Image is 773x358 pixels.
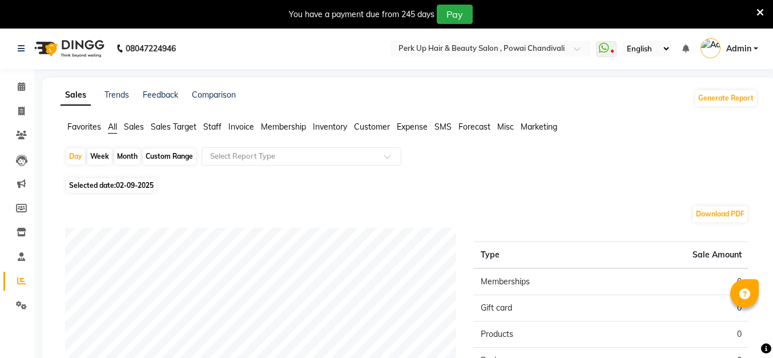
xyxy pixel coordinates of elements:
[143,148,196,164] div: Custom Range
[203,122,222,132] span: Staff
[611,321,748,348] td: 0
[693,206,747,222] button: Download PDF
[437,5,473,24] button: Pay
[228,122,254,132] span: Invoice
[67,122,101,132] span: Favorites
[474,242,611,269] th: Type
[474,295,611,321] td: Gift card
[114,148,140,164] div: Month
[126,33,176,65] b: 08047224946
[87,148,112,164] div: Week
[474,268,611,295] td: Memberships
[29,33,107,65] img: logo
[261,122,306,132] span: Membership
[313,122,347,132] span: Inventory
[695,90,756,106] button: Generate Report
[66,178,156,192] span: Selected date:
[151,122,196,132] span: Sales Target
[354,122,390,132] span: Customer
[521,122,557,132] span: Marketing
[66,148,85,164] div: Day
[116,181,154,190] span: 02-09-2025
[611,268,748,295] td: 0
[474,321,611,348] td: Products
[611,242,748,269] th: Sale Amount
[397,122,428,132] span: Expense
[725,312,762,347] iframe: chat widget
[611,295,748,321] td: 0
[726,43,751,55] span: Admin
[104,90,129,100] a: Trends
[61,85,91,106] a: Sales
[143,90,178,100] a: Feedback
[458,122,490,132] span: Forecast
[192,90,236,100] a: Comparison
[700,38,720,58] img: Admin
[289,9,434,21] div: You have a payment due from 245 days
[108,122,117,132] span: All
[434,122,452,132] span: SMS
[497,122,514,132] span: Misc
[124,122,144,132] span: Sales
